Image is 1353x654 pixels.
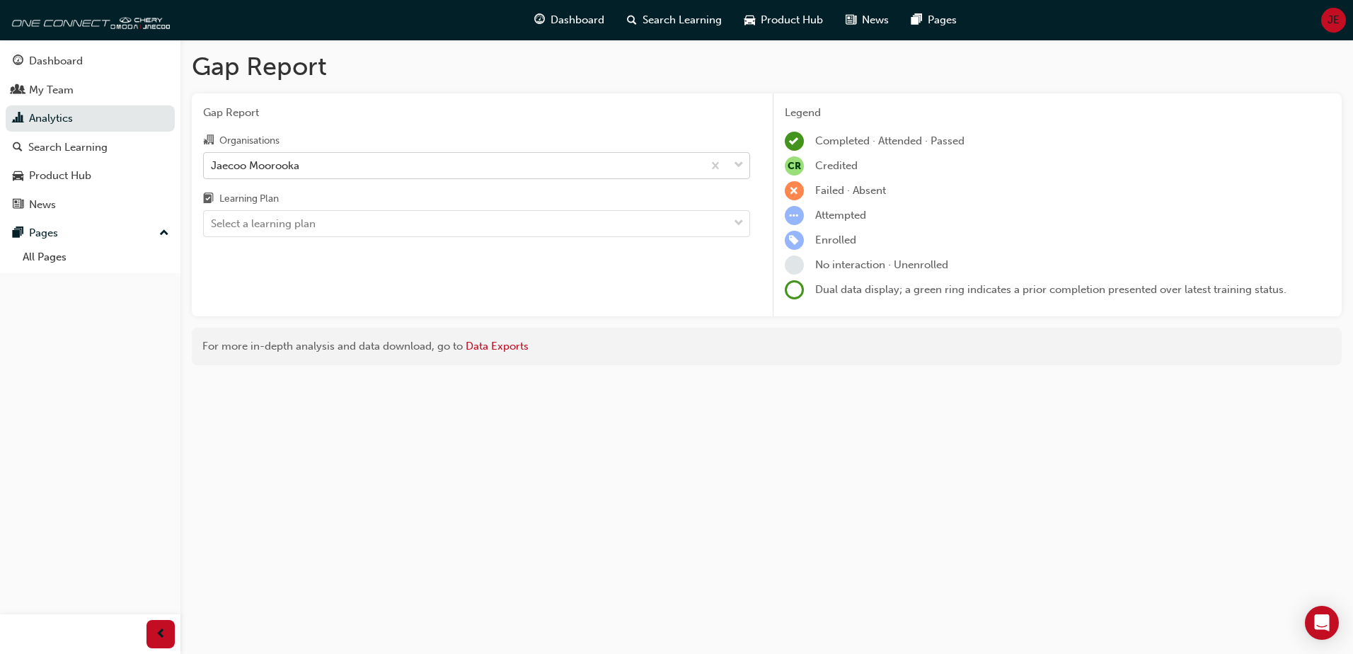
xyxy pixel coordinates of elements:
[928,12,957,28] span: Pages
[785,256,804,275] span: learningRecordVerb_NONE-icon
[734,156,744,175] span: down-icon
[627,11,637,29] span: search-icon
[1305,606,1339,640] div: Open Intercom Messenger
[13,199,23,212] span: news-icon
[744,11,755,29] span: car-icon
[211,157,299,173] div: Jaecoo Moorooka
[911,11,922,29] span: pages-icon
[6,105,175,132] a: Analytics
[159,224,169,243] span: up-icon
[734,214,744,233] span: down-icon
[1321,8,1346,33] button: JE
[17,246,175,268] a: All Pages
[761,12,823,28] span: Product Hub
[846,11,856,29] span: news-icon
[643,12,722,28] span: Search Learning
[6,45,175,220] button: DashboardMy TeamAnalyticsSearch LearningProduct HubNews
[13,113,23,125] span: chart-icon
[616,6,733,35] a: search-iconSearch Learning
[7,6,170,34] img: oneconnect
[203,134,214,147] span: organisation-icon
[28,139,108,156] div: Search Learning
[6,163,175,189] a: Product Hub
[834,6,900,35] a: news-iconNews
[192,51,1342,82] h1: Gap Report
[862,12,889,28] span: News
[785,105,1331,121] div: Legend
[815,209,866,222] span: Attempted
[6,48,175,74] a: Dashboard
[29,197,56,213] div: News
[6,77,175,103] a: My Team
[13,142,23,154] span: search-icon
[815,258,948,271] span: No interaction · Unenrolled
[785,231,804,250] span: learningRecordVerb_ENROLL-icon
[29,53,83,69] div: Dashboard
[523,6,616,35] a: guage-iconDashboard
[219,134,280,148] div: Organisations
[466,340,529,352] a: Data Exports
[815,159,858,172] span: Credited
[29,82,74,98] div: My Team
[534,11,545,29] span: guage-icon
[13,84,23,97] span: people-icon
[785,206,804,225] span: learningRecordVerb_ATTEMPT-icon
[211,216,316,232] div: Select a learning plan
[203,193,214,206] span: learningplan-icon
[13,170,23,183] span: car-icon
[815,283,1286,296] span: Dual data display; a green ring indicates a prior completion presented over latest training status.
[815,234,856,246] span: Enrolled
[219,192,279,206] div: Learning Plan
[785,181,804,200] span: learningRecordVerb_FAIL-icon
[6,220,175,246] button: Pages
[551,12,604,28] span: Dashboard
[6,192,175,218] a: News
[29,225,58,241] div: Pages
[6,134,175,161] a: Search Learning
[13,55,23,68] span: guage-icon
[203,105,750,121] span: Gap Report
[202,338,1331,355] div: For more in-depth analysis and data download, go to
[733,6,834,35] a: car-iconProduct Hub
[785,132,804,151] span: learningRecordVerb_COMPLETE-icon
[900,6,968,35] a: pages-iconPages
[29,168,91,184] div: Product Hub
[156,626,166,643] span: prev-icon
[785,156,804,176] span: null-icon
[13,227,23,240] span: pages-icon
[815,134,965,147] span: Completed · Attended · Passed
[1328,12,1340,28] span: JE
[815,184,886,197] span: Failed · Absent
